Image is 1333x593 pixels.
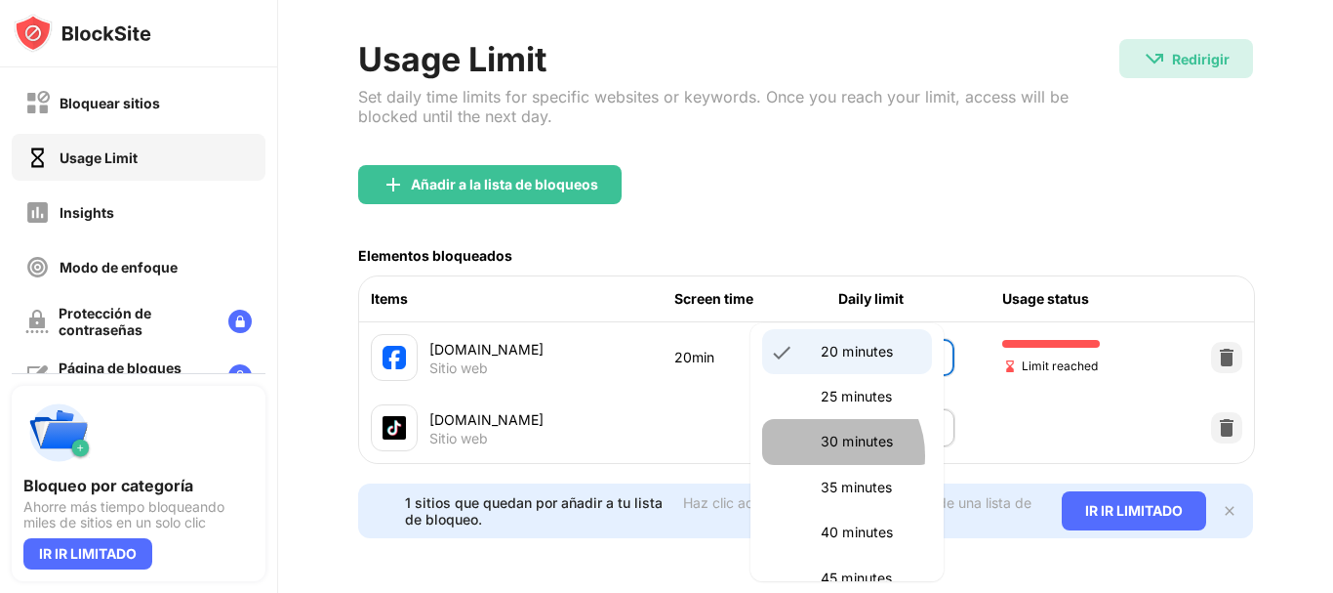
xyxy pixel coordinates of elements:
p: 30 minutes [821,431,920,452]
p: 20 minutes [821,341,920,362]
p: 35 minutes [821,477,920,498]
p: 45 minutes [821,568,920,589]
p: 25 minutes [821,386,920,407]
p: 40 minutes [821,522,920,543]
